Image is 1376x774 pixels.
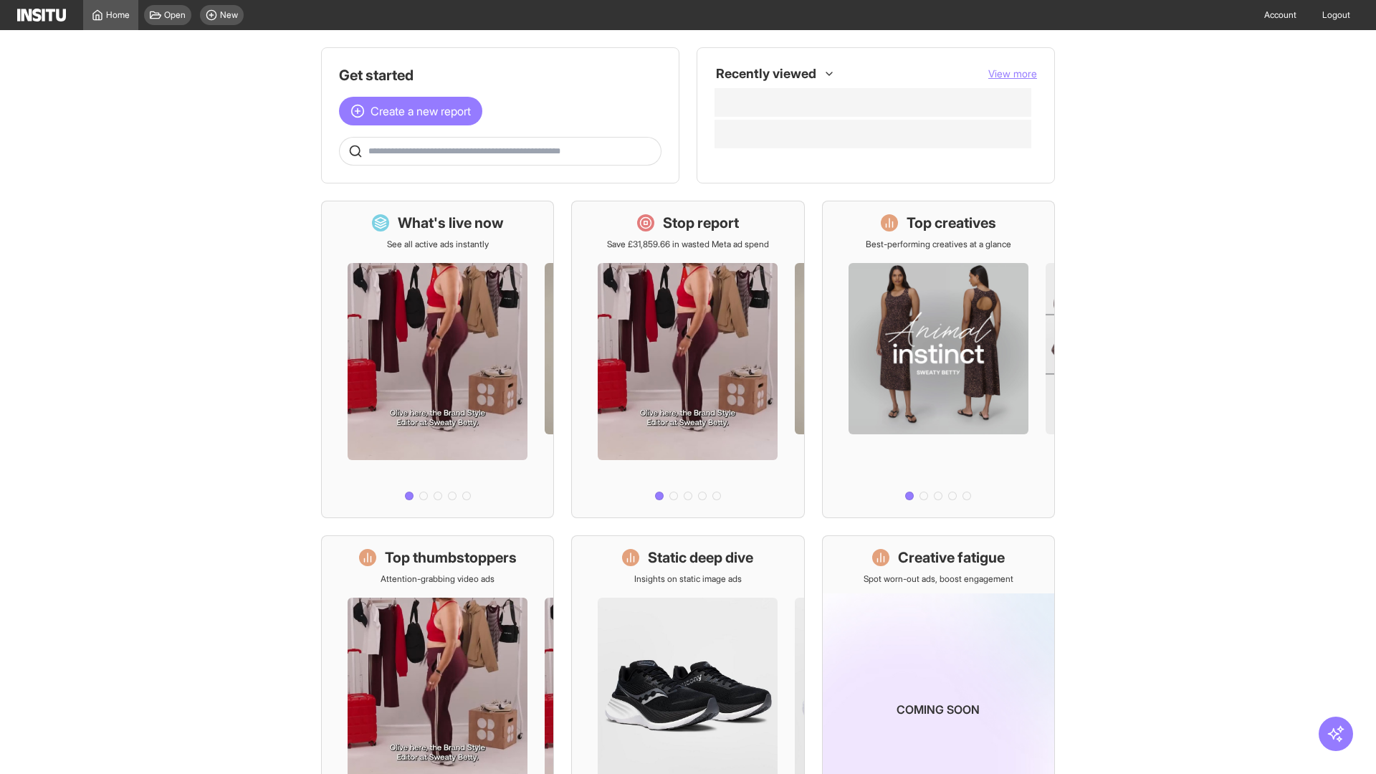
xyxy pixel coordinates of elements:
[381,573,494,585] p: Attention-grabbing video ads
[339,97,482,125] button: Create a new report
[822,201,1055,518] a: Top creativesBest-performing creatives at a glance
[398,213,504,233] h1: What's live now
[339,65,661,85] h1: Get started
[648,548,753,568] h1: Static deep dive
[663,213,739,233] h1: Stop report
[571,201,804,518] a: Stop reportSave £31,859.66 in wasted Meta ad spend
[321,201,554,518] a: What's live nowSee all active ads instantly
[17,9,66,21] img: Logo
[907,213,996,233] h1: Top creatives
[164,9,186,21] span: Open
[385,548,517,568] h1: Top thumbstoppers
[634,573,742,585] p: Insights on static image ads
[220,9,238,21] span: New
[988,67,1037,81] button: View more
[988,67,1037,80] span: View more
[387,239,489,250] p: See all active ads instantly
[866,239,1011,250] p: Best-performing creatives at a glance
[106,9,130,21] span: Home
[371,102,471,120] span: Create a new report
[607,239,769,250] p: Save £31,859.66 in wasted Meta ad spend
